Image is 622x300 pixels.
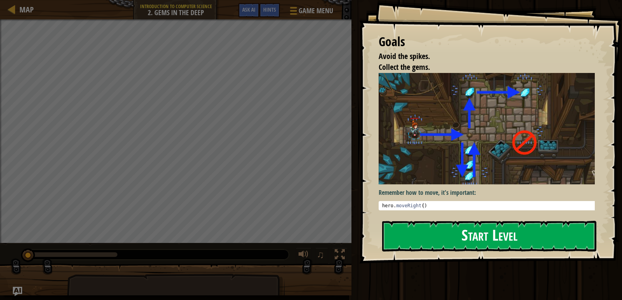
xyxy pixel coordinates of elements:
p: Remember how to move, it's important: [379,188,601,197]
button: Game Menu [284,3,338,21]
span: Hints [263,6,276,13]
span: Game Menu [299,6,333,16]
button: ♫ [315,248,328,264]
span: ♫ [317,249,325,260]
span: Ask AI [242,6,255,13]
li: Collect the gems. [369,62,593,73]
span: Collect the gems. [379,62,430,72]
a: Map [16,4,34,15]
span: Map [19,4,34,15]
button: Ask AI [238,3,259,17]
div: Goals [379,33,595,51]
button: Adjust volume [296,248,311,264]
button: Ask AI [13,287,22,296]
button: Toggle fullscreen [332,248,348,264]
button: Start Level [382,221,596,251]
li: Avoid the spikes. [369,51,593,62]
img: Gems in the deep [379,73,601,184]
span: Avoid the spikes. [379,51,430,61]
